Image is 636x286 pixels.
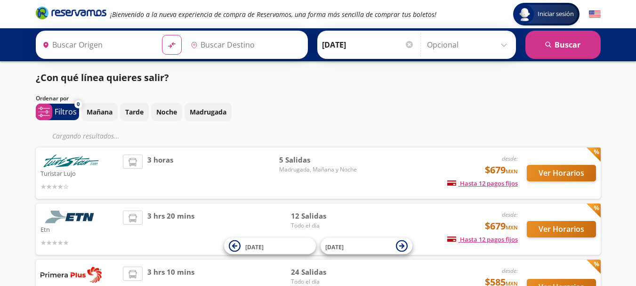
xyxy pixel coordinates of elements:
input: Opcional [427,33,511,57]
small: MXN [506,168,518,175]
button: Tarde [120,103,149,121]
button: Madrugada [185,103,232,121]
span: $679 [485,219,518,233]
p: Ordenar por [36,94,69,103]
span: 24 Salidas [291,267,357,278]
img: Etn [40,211,102,223]
button: Mañana [81,103,118,121]
button: 0Filtros [36,104,79,120]
em: Cargando resultados ... [52,131,120,140]
small: MXN [506,224,518,231]
p: Noche [156,107,177,117]
em: desde: [502,155,518,163]
span: 3 horas [147,155,173,192]
span: Todo el día [291,278,357,286]
p: Mañana [87,107,113,117]
p: ¿Con qué línea quieres salir? [36,71,169,85]
span: $679 [485,163,518,177]
span: [DATE] [325,243,344,251]
p: Etn [40,223,119,235]
p: Tarde [125,107,144,117]
span: Hasta 12 pagos fijos [447,235,518,244]
input: Buscar Origen [39,33,154,57]
a: Brand Logo [36,6,106,23]
button: Buscar [525,31,601,59]
span: Madrugada, Mañana y Noche [279,165,357,174]
span: Hasta 12 pagos fijos [447,179,518,188]
button: [DATE] [321,238,412,254]
span: Iniciar sesión [534,9,578,19]
span: 3 hrs 20 mins [147,211,194,248]
button: [DATE] [224,238,316,254]
p: Filtros [55,106,77,117]
span: 0 [77,100,80,108]
i: Brand Logo [36,6,106,20]
input: Buscar Destino [187,33,303,57]
span: 12 Salidas [291,211,357,221]
button: Ver Horarios [527,221,596,237]
button: Noche [151,103,182,121]
p: Turistar Lujo [40,167,119,179]
em: desde: [502,211,518,219]
img: Primera Plus [40,267,102,283]
img: Turistar Lujo [40,155,102,167]
button: Ver Horarios [527,165,596,181]
button: English [589,8,601,20]
em: desde: [502,267,518,275]
span: 5 Salidas [279,155,357,165]
input: Elegir Fecha [322,33,414,57]
p: Madrugada [190,107,226,117]
span: Todo el día [291,221,357,230]
em: ¡Bienvenido a la nueva experiencia de compra de Reservamos, una forma más sencilla de comprar tus... [110,10,436,19]
span: [DATE] [245,243,264,251]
